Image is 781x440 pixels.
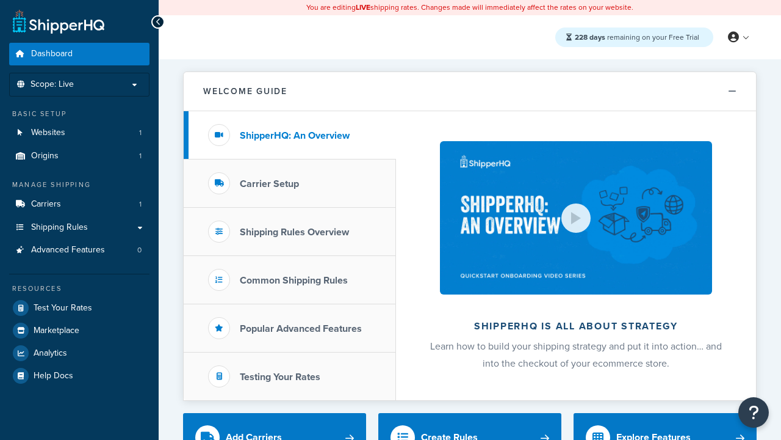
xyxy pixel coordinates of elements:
[9,122,149,144] a: Websites1
[240,275,348,286] h3: Common Shipping Rules
[9,284,149,294] div: Resources
[575,32,605,43] strong: 228 days
[9,180,149,190] div: Manage Shipping
[34,371,73,381] span: Help Docs
[34,326,79,336] span: Marketplace
[139,128,142,138] span: 1
[738,397,769,428] button: Open Resource Center
[240,372,320,383] h3: Testing Your Rates
[9,193,149,216] a: Carriers1
[240,323,362,334] h3: Popular Advanced Features
[34,348,67,359] span: Analytics
[31,49,73,59] span: Dashboard
[9,109,149,119] div: Basic Setup
[31,222,88,233] span: Shipping Rules
[240,178,299,189] h3: Carrier Setup
[139,199,142,210] span: 1
[9,145,149,167] li: Origins
[31,79,74,90] span: Scope: Live
[203,87,287,96] h2: Welcome Guide
[430,339,722,370] span: Learn how to build your shipping strategy and put it into action… and into the checkout of your e...
[9,216,149,239] a: Shipping Rules
[575,32,699,43] span: remaining on your Free Trial
[137,245,142,255] span: 0
[9,320,149,342] a: Marketplace
[240,130,350,141] h3: ShipperHQ: An Overview
[9,297,149,319] a: Test Your Rates
[139,151,142,161] span: 1
[9,342,149,364] a: Analytics
[31,128,65,138] span: Websites
[428,321,724,332] h2: ShipperHQ is all about strategy
[9,365,149,387] a: Help Docs
[9,239,149,262] li: Advanced Features
[9,43,149,65] a: Dashboard
[34,303,92,313] span: Test Your Rates
[31,151,59,161] span: Origins
[184,72,756,111] button: Welcome Guide
[440,141,712,295] img: ShipperHQ is all about strategy
[31,199,61,210] span: Carriers
[240,227,349,238] h3: Shipping Rules Overview
[356,2,370,13] b: LIVE
[31,245,105,255] span: Advanced Features
[9,145,149,167] a: Origins1
[9,122,149,144] li: Websites
[9,239,149,262] a: Advanced Features0
[9,193,149,216] li: Carriers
